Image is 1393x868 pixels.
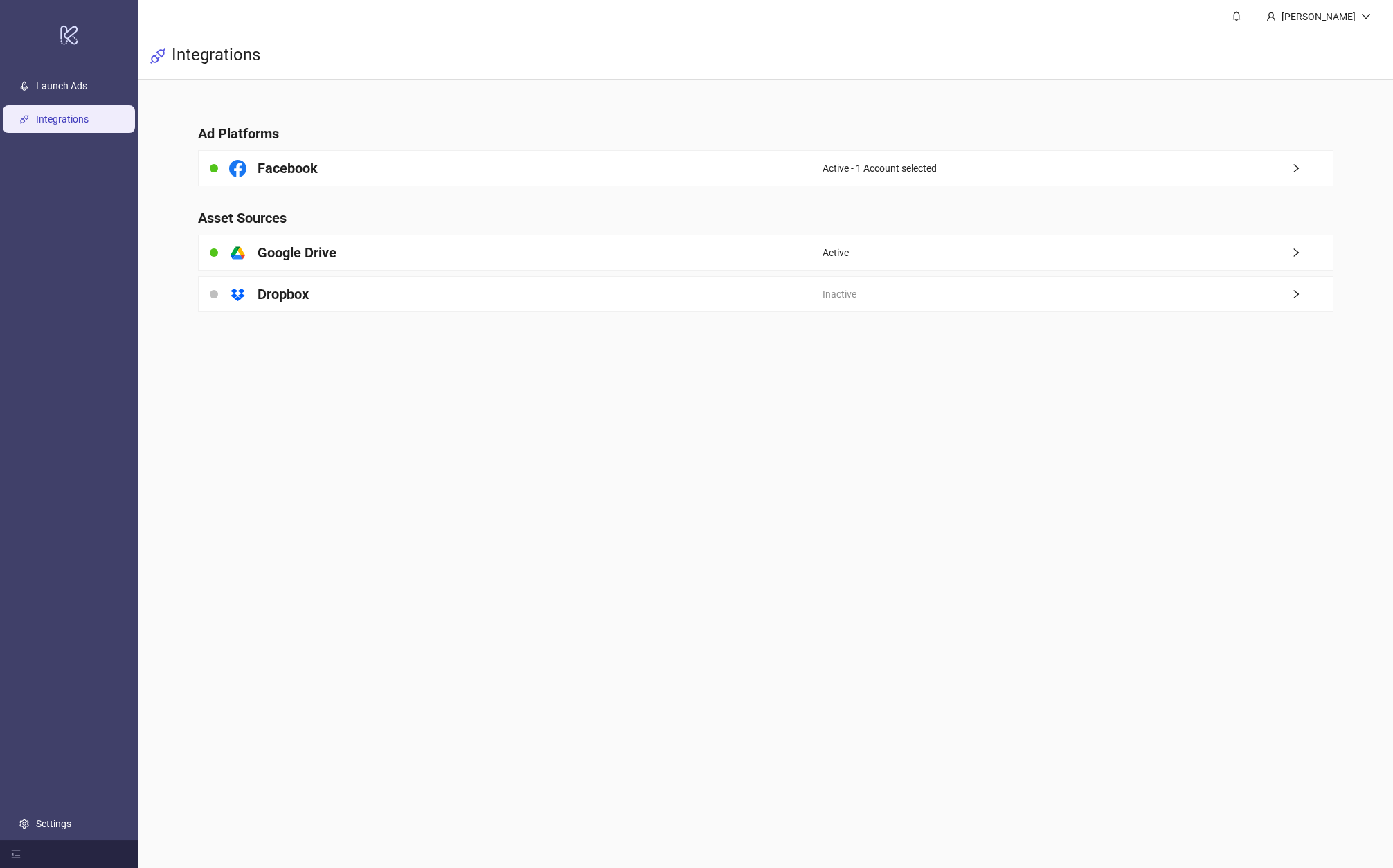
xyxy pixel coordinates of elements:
[150,48,166,64] span: api
[1361,12,1371,21] span: down
[198,124,1334,143] h4: Ad Platforms
[198,235,1334,271] a: Google DriveActiveright
[258,243,336,262] h4: Google Drive
[11,849,21,859] span: menu-fold
[1291,163,1333,173] span: right
[36,818,71,829] a: Settings
[1276,9,1361,24] div: [PERSON_NAME]
[1266,12,1276,21] span: user
[36,80,87,91] a: Launch Ads
[1291,248,1333,257] span: right
[1291,289,1333,299] span: right
[1232,11,1241,21] span: bell
[36,114,89,125] a: Integrations
[198,208,1334,228] h4: Asset Sources
[258,159,318,178] h4: Facebook
[823,287,856,302] span: Inactive
[198,276,1334,312] a: DropboxInactiveright
[172,44,260,68] h3: Integrations
[823,245,849,260] span: Active
[198,150,1334,186] a: FacebookActive - 1 Account selectedright
[258,284,309,304] h4: Dropbox
[823,161,937,176] span: Active - 1 Account selected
